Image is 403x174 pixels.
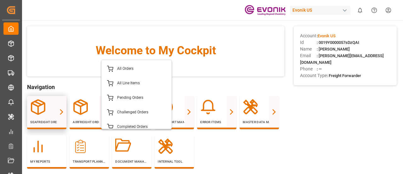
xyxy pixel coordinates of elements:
[300,72,327,79] span: Account Type
[317,67,322,71] span: : —
[300,52,317,59] span: Email
[40,42,272,59] span: Welcome to My Cockpit
[317,33,336,38] span: :
[105,62,168,76] a: All Orders
[117,95,143,101] div: Pending Orders
[105,120,168,134] a: Completed Orders
[115,159,148,164] p: Document Management
[300,46,317,52] span: Name
[300,53,384,65] span: : [PERSON_NAME][EMAIL_ADDRESS][DOMAIN_NAME]
[30,120,63,124] p: Seafreight Order Management
[73,159,106,164] p: Transport Planner
[317,47,350,51] span: : [PERSON_NAME]
[353,3,367,17] button: show 0 new notifications
[317,40,359,45] span: : 0019Y0000057sDzQAI
[290,4,353,16] button: Evonik US
[73,120,106,124] p: Airfreight Order Management
[243,120,276,124] p: Master Data Management
[105,105,168,120] a: Challenged Orders
[105,91,168,105] a: Pending Orders
[327,73,361,78] span: : Freight Forwarder
[117,80,140,87] div: All Line Items
[300,33,317,39] span: Account
[367,3,381,17] button: Help Center
[290,6,350,15] div: Evonik US
[318,33,336,38] span: Evonik US
[158,120,191,124] p: Transport Management
[30,159,63,164] p: My Reports
[245,5,286,16] img: Evonik-brand-mark-Deep-Purple-RGB.jpeg_1700498283.jpeg
[117,66,133,72] div: All Orders
[117,124,148,130] div: Completed Orders
[105,76,168,91] a: All Line Items
[300,66,317,72] span: Phone
[27,83,284,91] span: Navigation
[200,120,233,124] p: Error Items
[117,109,148,116] div: Challenged Orders
[158,159,191,164] p: Internal Tool
[300,39,317,46] span: Id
